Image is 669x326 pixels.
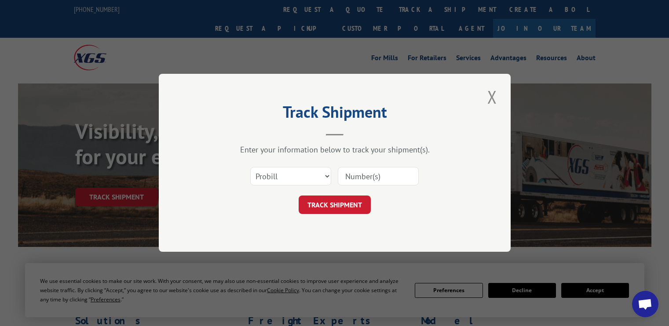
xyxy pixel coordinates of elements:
[299,196,371,214] button: TRACK SHIPMENT
[632,291,658,317] a: Open chat
[203,106,467,123] h2: Track Shipment
[338,167,419,186] input: Number(s)
[485,85,500,109] button: Close modal
[203,145,467,155] div: Enter your information below to track your shipment(s).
